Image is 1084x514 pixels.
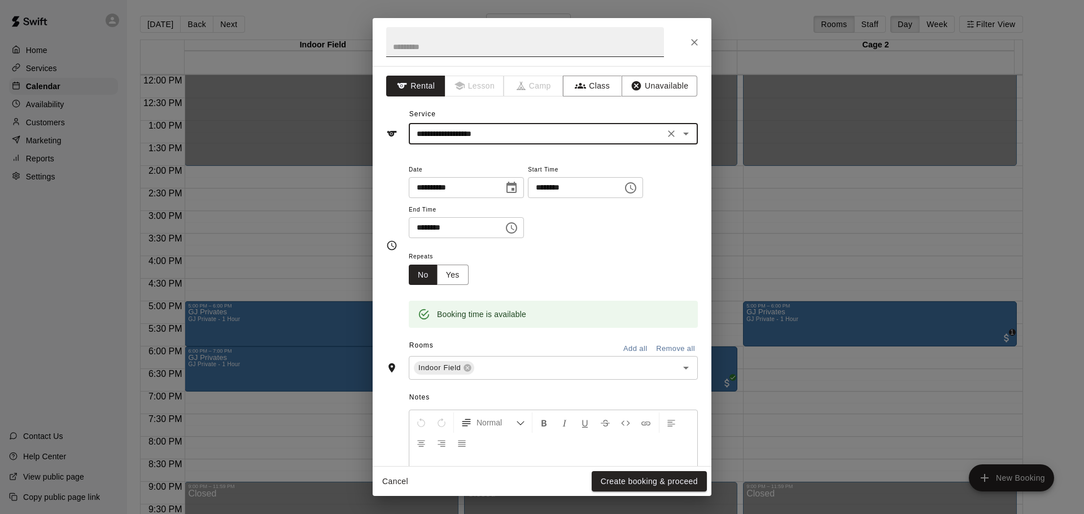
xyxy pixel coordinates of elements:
svg: Rooms [386,362,397,374]
button: Undo [412,412,431,433]
span: Notes [409,389,698,407]
button: Clear [663,126,679,142]
button: Right Align [432,433,451,453]
button: Add all [617,340,653,358]
button: Choose time, selected time is 8:00 PM [500,217,523,239]
button: Rental [386,76,445,96]
button: Yes [437,265,469,285]
button: Cancel [377,471,413,492]
button: Close [684,32,705,52]
button: Justify Align [452,433,471,453]
button: No [409,265,438,285]
button: Center Align [412,433,431,453]
span: Lessons must be created in the Services page first [445,76,505,96]
span: Date [409,162,524,178]
span: Rooms [409,341,434,349]
span: Repeats [409,249,478,265]
span: End Time [409,203,524,218]
button: Format Bold [535,412,554,433]
button: Insert Code [616,412,635,433]
button: Insert Link [636,412,655,433]
button: Left Align [662,412,681,433]
button: Choose time, selected time is 7:00 PM [619,177,642,199]
button: Class [563,76,622,96]
span: Service [409,110,436,118]
button: Open [678,126,694,142]
button: Redo [432,412,451,433]
span: Normal [477,417,516,428]
button: Unavailable [622,76,697,96]
div: Booking time is available [437,304,526,324]
span: Indoor Field [414,362,465,374]
button: Open [678,360,694,376]
div: outlined button group [409,265,469,285]
span: Start Time [528,162,643,178]
span: Camps can only be created in the Services page [504,76,563,96]
button: Format Italics [555,412,574,433]
button: Remove all [653,340,698,358]
div: Indoor Field [414,361,474,375]
button: Format Strikethrough [596,412,615,433]
button: Format Underline [575,412,595,433]
button: Choose date, selected date is Oct 15, 2025 [500,177,523,199]
svg: Service [386,128,397,139]
button: Formatting Options [456,412,530,433]
button: Create booking & proceed [592,471,707,492]
svg: Timing [386,240,397,251]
